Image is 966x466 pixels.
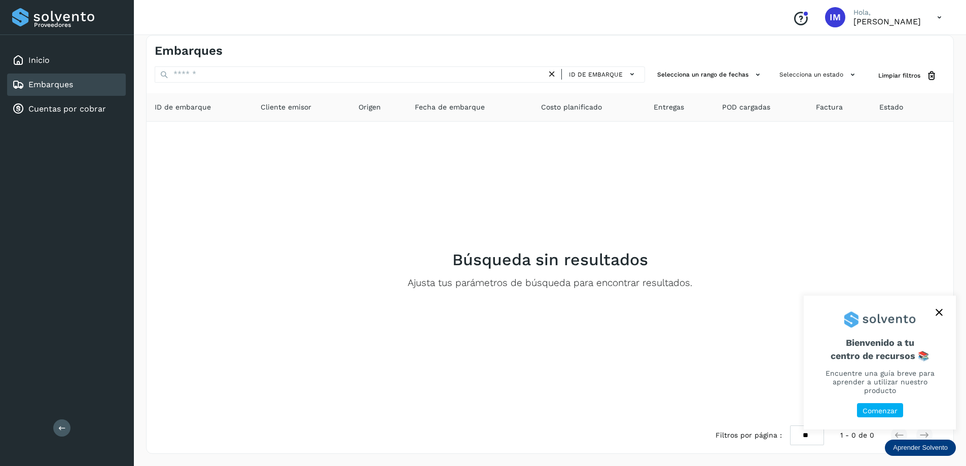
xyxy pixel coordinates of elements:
span: POD cargadas [722,102,770,113]
span: 1 - 0 de 0 [840,430,874,441]
p: Isaias Muñoz mendoza [853,17,921,26]
h4: Embarques [155,44,223,58]
span: Entregas [654,102,684,113]
span: ID de embarque [155,102,211,113]
span: Limpiar filtros [878,71,920,80]
p: centro de recursos 📚 [816,350,944,362]
p: Proveedores [34,21,122,28]
h2: Búsqueda sin resultados [452,250,648,269]
button: Comenzar [857,403,903,418]
button: Limpiar filtros [870,66,945,85]
span: Bienvenido a tu [816,337,944,361]
div: Cuentas por cobrar [7,98,126,120]
div: Embarques [7,74,126,96]
span: Costo planificado [541,102,602,113]
span: Fecha de embarque [415,102,485,113]
div: Aprender Solvento [804,296,956,429]
button: close, [932,305,947,320]
p: Ajusta tus parámetros de búsqueda para encontrar resultados. [408,277,692,289]
span: Filtros por página : [715,430,782,441]
span: Origen [359,102,381,113]
span: ID de embarque [569,70,623,79]
span: Factura [816,102,843,113]
p: Hola, [853,8,921,17]
button: ID de embarque [566,67,640,82]
span: Estado [879,102,903,113]
div: Aprender Solvento [885,440,956,456]
span: Cliente emisor [261,102,311,113]
p: Comenzar [863,407,898,415]
a: Inicio [28,55,50,65]
a: Cuentas por cobrar [28,104,106,114]
a: Embarques [28,80,73,89]
button: Selecciona un estado [775,66,862,83]
p: Aprender Solvento [893,444,948,452]
p: Encuentre una guía breve para aprender a utilizar nuestro producto [816,369,944,395]
div: Inicio [7,49,126,71]
button: Selecciona un rango de fechas [653,66,767,83]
